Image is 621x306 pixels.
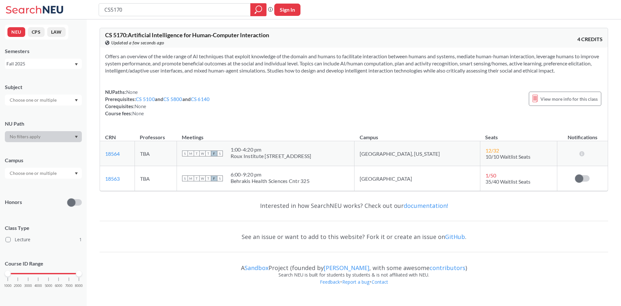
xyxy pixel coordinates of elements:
[231,171,310,178] div: 6:00 - 9:20 pm
[211,151,217,156] span: F
[188,151,194,156] span: M
[6,169,61,177] input: Choose one or multiple
[430,264,465,272] a: contributors
[105,151,120,157] a: 18564
[5,120,82,127] div: NU Path
[194,176,200,181] span: T
[135,103,146,109] span: None
[324,264,369,272] a: [PERSON_NAME]
[245,264,268,272] a: Sandbox
[126,89,138,95] span: None
[182,176,188,181] span: S
[5,157,82,164] div: Campus
[6,96,61,104] input: Choose one or multiple
[5,235,82,244] label: Lecture
[104,4,246,15] input: Class, professor, course number, "phrase"
[205,151,211,156] span: T
[65,284,73,288] span: 7000
[5,224,82,232] span: Class Type
[75,172,78,175] svg: Dropdown arrow
[191,96,210,102] a: CS 6140
[135,141,177,166] td: TBA
[136,96,155,102] a: CS 5100
[47,27,66,37] button: LAW
[55,284,62,288] span: 6000
[231,146,311,153] div: 1:00 - 4:20 pm
[105,176,120,182] a: 18563
[485,153,530,160] span: 10/10 Waitlist Seats
[217,176,223,181] span: S
[75,136,78,138] svg: Dropdown arrow
[371,279,388,285] a: Contact
[5,260,82,267] p: Course ID Range
[577,36,603,43] span: 4 CREDITS
[5,131,82,142] div: Dropdown arrow
[105,88,210,117] div: NUPaths: Prerequisites: and and Corequisites: Course fees:
[28,27,45,37] button: CPS
[205,176,211,181] span: T
[354,127,480,141] th: Campus
[485,178,530,185] span: 35/40 Waitlist Seats
[5,95,82,106] div: Dropdown arrow
[132,110,144,116] span: None
[75,284,83,288] span: 8000
[485,147,499,153] span: 12 / 32
[100,196,608,215] div: Interested in how SearchNEU works? Check out our
[200,176,205,181] span: W
[111,39,164,46] span: Updated a few seconds ago
[100,278,608,295] div: • •
[404,202,448,210] a: documentation!
[188,176,194,181] span: M
[34,284,42,288] span: 4000
[211,176,217,181] span: F
[480,127,557,141] th: Seats
[274,4,300,16] button: Sign In
[445,233,465,241] a: GitHub
[231,153,311,159] div: Roux Institute [STREET_ADDRESS]
[217,151,223,156] span: S
[557,127,608,141] th: Notifications
[4,284,12,288] span: 1000
[100,258,608,271] div: A Project (founded by , with some awesome )
[5,168,82,179] div: Dropdown arrow
[5,59,82,69] div: Fall 2025Dropdown arrow
[342,279,370,285] a: Report a bug
[105,53,603,74] section: Offers an overview of the wide range of AI techniques that exploit knowledge of the domain and hu...
[105,31,269,39] span: CS 5170 : Artificial Intelligence for Human-Computer Interaction
[163,96,182,102] a: CS 5800
[100,227,608,246] div: See an issue or want to add to this website? Fork it or create an issue on .
[105,134,116,141] div: CRN
[75,99,78,102] svg: Dropdown arrow
[5,198,22,206] p: Honors
[14,284,22,288] span: 2000
[135,127,177,141] th: Professors
[485,172,496,178] span: 1 / 50
[135,166,177,191] td: TBA
[7,27,25,37] button: NEU
[24,284,32,288] span: 3000
[79,236,82,243] span: 1
[320,279,340,285] a: Feedback
[75,63,78,66] svg: Dropdown arrow
[194,151,200,156] span: T
[200,151,205,156] span: W
[182,151,188,156] span: S
[250,3,267,16] div: magnifying glass
[177,127,354,141] th: Meetings
[255,5,262,14] svg: magnifying glass
[6,60,74,67] div: Fall 2025
[354,166,480,191] td: [GEOGRAPHIC_DATA]
[45,284,52,288] span: 5000
[540,95,598,103] span: View more info for this class
[354,141,480,166] td: [GEOGRAPHIC_DATA], [US_STATE]
[100,271,608,278] div: Search NEU is built for students by students & is not affiliated with NEU.
[231,178,310,184] div: Behrakis Health Sciences Cntr 325
[5,84,82,91] div: Subject
[5,48,82,55] div: Semesters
